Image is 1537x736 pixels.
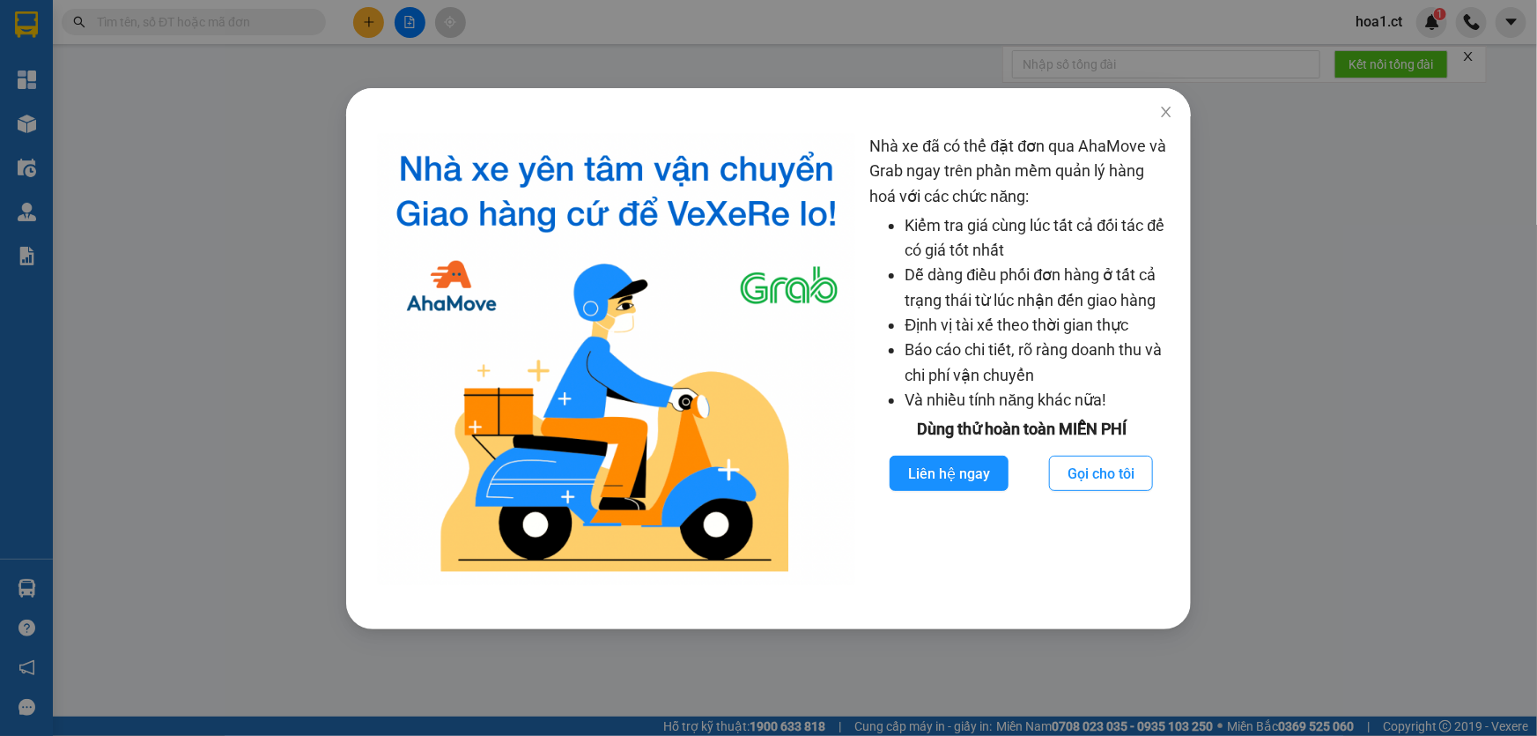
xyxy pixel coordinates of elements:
button: Close [1142,88,1191,138]
span: close [1159,105,1173,119]
span: Gọi cho tôi [1068,463,1134,485]
li: Định vị tài xế theo thời gian thực [905,313,1173,338]
button: Gọi cho tôi [1049,456,1153,491]
li: Kiểm tra giá cùng lúc tất cả đối tác để có giá tốt nhất [905,213,1173,264]
img: logo [378,134,856,585]
div: Nhà xe đã có thể đặt đơn qua AhaMove và Grab ngay trên phần mềm quản lý hàng hoá với các chức năng: [869,134,1173,585]
li: Báo cáo chi tiết, rõ ràng doanh thu và chi phí vận chuyển [905,338,1173,388]
span: Liên hệ ngay [908,463,990,485]
li: Và nhiều tính năng khác nữa! [905,388,1173,413]
button: Liên hệ ngay [890,456,1009,491]
li: Dễ dàng điều phối đơn hàng ở tất cả trạng thái từ lúc nhận đến giao hàng [905,263,1173,313]
div: Dùng thử hoàn toàn MIỄN PHÍ [869,417,1173,442]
